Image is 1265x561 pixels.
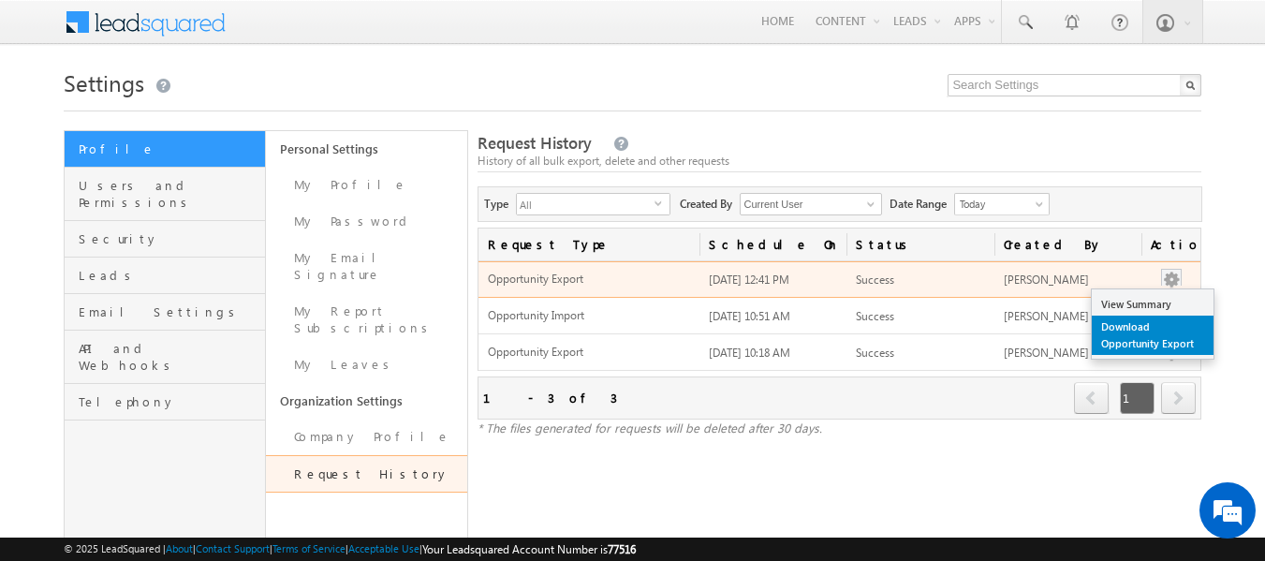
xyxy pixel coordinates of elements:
[79,267,260,284] span: Leads
[196,542,270,554] a: Contact Support
[79,303,260,320] span: Email Settings
[1004,309,1089,323] span: [PERSON_NAME]
[478,229,699,260] a: Request Type
[483,387,617,408] div: 1 - 3 of 3
[348,542,419,554] a: Acceptable Use
[79,230,260,247] span: Security
[655,199,669,207] span: select
[1092,293,1214,316] a: View Summary
[266,419,467,455] a: Company Profile
[266,240,467,293] a: My Email Signature
[1074,384,1110,414] a: prev
[608,542,636,556] span: 77516
[266,455,467,493] a: Request History
[1004,346,1089,360] span: [PERSON_NAME]
[488,308,690,324] span: Opportunity Import
[79,340,260,374] span: API and Webhooks
[422,542,636,556] span: Your Leadsquared Account Number is
[890,193,954,213] span: Date Range
[1161,382,1196,414] span: next
[680,193,740,213] span: Created By
[478,132,592,154] span: Request History
[1004,273,1089,287] span: [PERSON_NAME]
[65,168,265,221] a: Users and Permissions
[484,193,516,213] span: Type
[740,193,882,215] input: Type to Search
[699,229,847,260] a: Schedule On
[709,346,790,360] span: [DATE] 10:18 AM
[846,229,994,260] a: Status
[266,167,467,203] a: My Profile
[79,393,260,410] span: Telephony
[266,347,467,383] a: My Leaves
[272,542,346,554] a: Terms of Service
[65,331,265,384] a: API and Webhooks
[1092,316,1214,355] a: Download Opportunity Export
[954,193,1050,215] a: Today
[856,273,894,287] span: Success
[65,221,265,258] a: Security
[856,309,894,323] span: Success
[1074,382,1109,414] span: prev
[266,293,467,347] a: My Report Subscriptions
[65,294,265,331] a: Email Settings
[856,346,894,360] span: Success
[857,195,880,214] a: Show All Items
[1141,229,1200,260] span: Actions
[79,177,260,211] span: Users and Permissions
[955,196,1044,213] span: Today
[709,309,790,323] span: [DATE] 10:51 AM
[65,384,265,421] a: Telephony
[994,229,1142,260] a: Created By
[516,193,670,215] div: All
[478,153,1202,170] div: History of all bulk export, delete and other requests
[948,74,1201,96] input: Search Settings
[1120,382,1155,414] span: 1
[65,131,265,168] a: Profile
[517,194,655,214] span: All
[1161,384,1196,414] a: next
[488,345,690,361] span: Opportunity Export
[266,203,467,240] a: My Password
[166,542,193,554] a: About
[266,383,467,419] a: Organization Settings
[478,420,822,436] span: * The files generated for requests will be deleted after 30 days.
[79,140,260,157] span: Profile
[266,131,467,167] a: Personal Settings
[488,272,690,288] span: Opportunity Export
[709,273,789,287] span: [DATE] 12:41 PM
[64,67,144,97] span: Settings
[64,540,636,558] span: © 2025 LeadSquared | | | | |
